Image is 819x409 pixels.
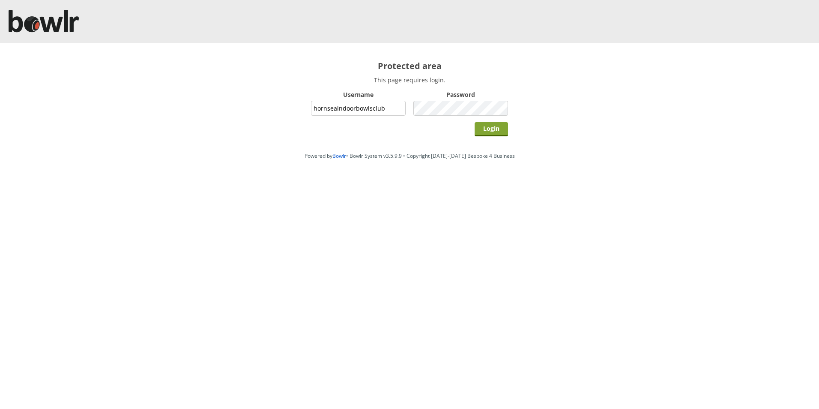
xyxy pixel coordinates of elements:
[311,90,406,99] label: Username
[413,90,508,99] label: Password
[311,60,508,72] h2: Protected area
[332,152,346,159] a: Bowlr
[475,122,508,136] input: Login
[305,152,515,159] span: Powered by • Bowlr System v3.5.9.9 • Copyright [DATE]-[DATE] Bespoke 4 Business
[311,76,508,84] p: This page requires login.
